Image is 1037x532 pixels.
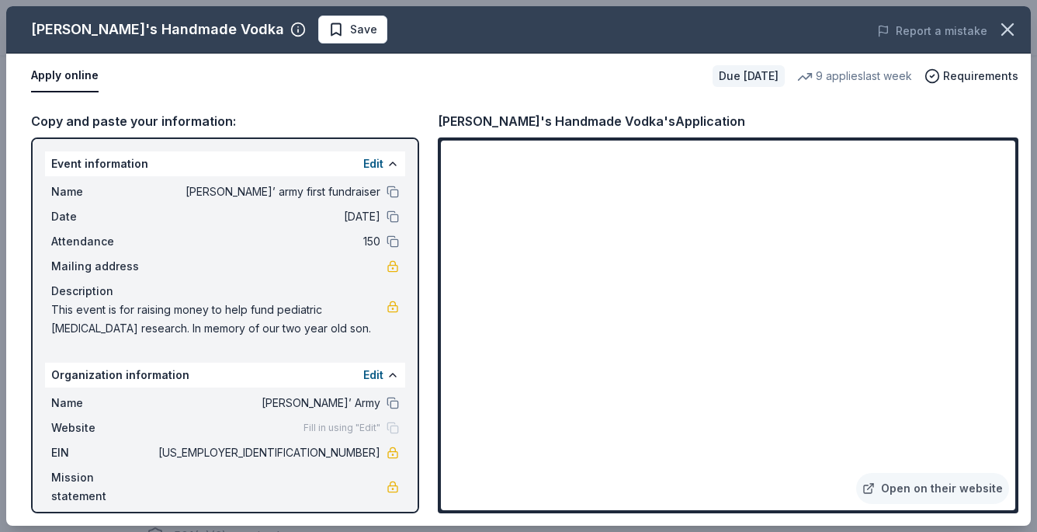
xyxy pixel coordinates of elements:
span: Requirements [943,67,1018,85]
span: EIN [51,443,155,462]
div: [PERSON_NAME]'s Handmade Vodka's Application [438,111,745,131]
a: Open on their website [856,473,1009,504]
button: Report a mistake [877,22,987,40]
div: Due [DATE] [713,65,785,87]
button: Save [318,16,387,43]
button: Requirements [924,67,1018,85]
div: Description [51,282,399,301]
span: [US_EMPLOYER_IDENTIFICATION_NUMBER] [155,443,380,462]
span: [PERSON_NAME]’ army first fundraiser [155,183,380,201]
span: This event is for raising money to help fund pediatric [MEDICAL_DATA] research. In memory of our ... [51,301,387,338]
span: [PERSON_NAME]’ Army [155,394,380,412]
button: Edit [363,155,383,173]
span: Attendance [51,232,155,251]
span: [DATE] [155,207,380,226]
button: Apply online [31,60,99,92]
div: 9 applies last week [797,67,912,85]
span: Name [51,183,155,201]
div: Copy and paste your information: [31,111,419,131]
div: [PERSON_NAME]'s Handmade Vodka [31,17,284,42]
span: 150 [155,232,380,251]
span: Name [51,394,155,412]
span: Fill in using "Edit" [303,422,380,434]
span: Website [51,419,155,437]
span: Mailing address [51,257,155,276]
div: Organization information [45,363,405,388]
span: Mission statement [51,468,155,506]
span: Save [350,20,377,39]
div: Event information [45,151,405,176]
button: Edit [363,366,383,384]
span: Date [51,207,155,226]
